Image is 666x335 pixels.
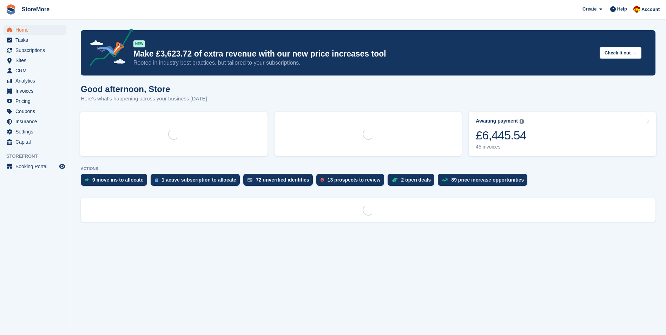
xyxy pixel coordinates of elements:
[4,76,66,86] a: menu
[4,45,66,55] a: menu
[600,47,641,59] button: Check it out →
[4,86,66,96] a: menu
[442,178,448,182] img: price_increase_opportunities-93ffe204e8149a01c8c9dc8f82e8f89637d9d84a8eef4429ea346261dce0b2c0.svg
[81,166,655,171] p: ACTIONS
[451,177,524,183] div: 89 price increase opportunities
[4,117,66,126] a: menu
[4,162,66,171] a: menu
[4,66,66,75] a: menu
[4,137,66,147] a: menu
[155,178,158,182] img: active_subscription_to_allocate_icon-d502201f5373d7db506a760aba3b589e785aa758c864c3986d89f69b8ff3...
[15,162,58,171] span: Booking Portal
[469,112,656,156] a: Awaiting payment £6,445.54 45 invoices
[476,118,518,124] div: Awaiting payment
[248,178,252,182] img: verify_identity-adf6edd0f0f0b5bbfe63781bf79b02c33cf7c696d77639b501bdc392416b5a36.svg
[81,174,151,189] a: 9 move ins to allocate
[520,119,524,124] img: icon-info-grey-7440780725fd019a000dd9b08b2336e03edf1995a4989e88bcd33f0948082b44.svg
[4,25,66,35] a: menu
[4,127,66,137] a: menu
[4,55,66,65] a: menu
[256,177,309,183] div: 72 unverified identities
[15,127,58,137] span: Settings
[84,28,133,68] img: price-adjustments-announcement-icon-8257ccfd72463d97f412b2fc003d46551f7dbcb40ab6d574587a9cd5c0d94...
[162,177,236,183] div: 1 active subscription to allocate
[392,177,398,182] img: deal-1b604bf984904fb50ccaf53a9ad4b4a5d6e5aea283cecdc64d6e3604feb123c2.svg
[58,162,66,171] a: Preview store
[6,4,16,15] img: stora-icon-8386f47178a22dfd0bd8f6a31ec36ba5ce8667c1dd55bd0f319d3a0aa187defe.svg
[4,106,66,116] a: menu
[4,35,66,45] a: menu
[15,86,58,96] span: Invoices
[15,66,58,75] span: CRM
[321,178,324,182] img: prospect-51fa495bee0391a8d652442698ab0144808aea92771e9ea1ae160a38d050c398.svg
[15,35,58,45] span: Tasks
[92,177,144,183] div: 9 move ins to allocate
[15,45,58,55] span: Subscriptions
[316,174,388,189] a: 13 prospects to review
[243,174,316,189] a: 72 unverified identities
[15,117,58,126] span: Insurance
[15,137,58,147] span: Capital
[617,6,627,13] span: Help
[85,178,89,182] img: move_ins_to_allocate_icon-fdf77a2bb77ea45bf5b3d319d69a93e2d87916cf1d5bf7949dd705db3b84f3ca.svg
[388,174,438,189] a: 2 open deals
[133,49,594,59] p: Make £3,623.72 of extra revenue with our new price increases tool
[4,96,66,106] a: menu
[15,55,58,65] span: Sites
[641,6,660,13] span: Account
[15,76,58,86] span: Analytics
[633,6,640,13] img: Store More Team
[133,40,145,47] div: NEW
[15,96,58,106] span: Pricing
[15,25,58,35] span: Home
[582,6,596,13] span: Create
[151,174,243,189] a: 1 active subscription to allocate
[476,128,526,143] div: £6,445.54
[476,144,526,150] div: 45 invoices
[15,106,58,116] span: Coupons
[438,174,531,189] a: 89 price increase opportunities
[133,59,594,67] p: Rooted in industry best practices, but tailored to your subscriptions.
[81,95,207,103] p: Here's what's happening across your business [DATE]
[6,153,70,160] span: Storefront
[401,177,431,183] div: 2 open deals
[81,84,207,94] h1: Good afternoon, Store
[19,4,52,15] a: StoreMore
[328,177,381,183] div: 13 prospects to review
